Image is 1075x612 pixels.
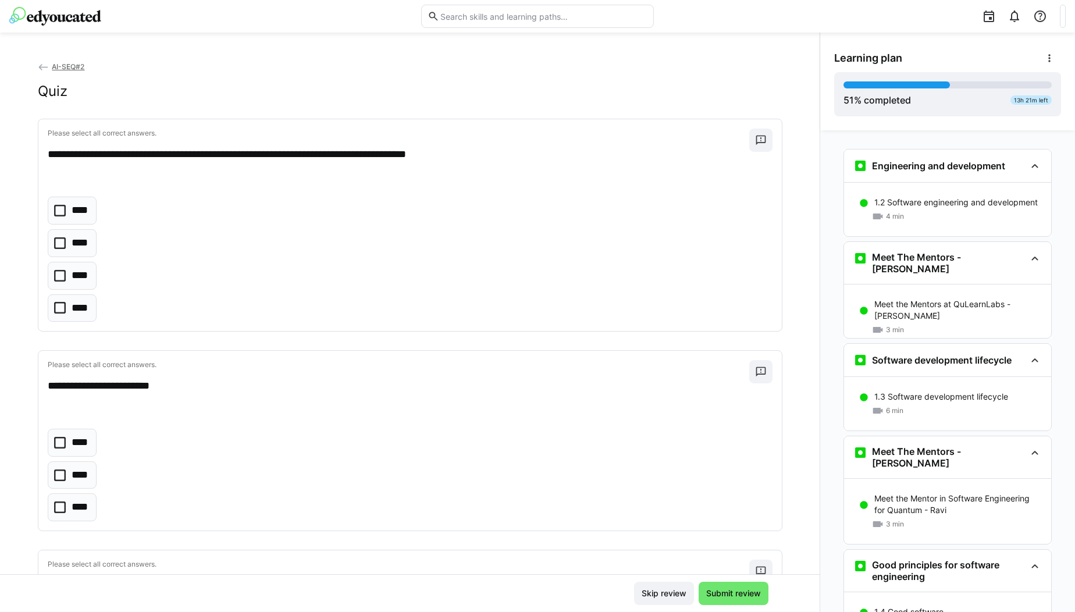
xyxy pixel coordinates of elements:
[843,93,911,107] div: % completed
[634,582,694,605] button: Skip review
[874,391,1008,403] p: 1.3 Software development lifecycle
[886,520,904,529] span: 3 min
[874,298,1042,322] p: Meet the Mentors at QuLearnLabs - [PERSON_NAME]
[872,446,1026,469] h3: Meet The Mentors - [PERSON_NAME]
[874,197,1038,208] p: 1.2 Software engineering and development
[872,354,1012,366] h3: Software development lifecycle
[640,588,688,599] span: Skip review
[38,83,67,100] h2: Quiz
[48,129,749,138] p: Please select all correct answers.
[886,212,904,221] span: 4 min
[48,360,749,369] p: Please select all correct answers.
[872,559,1026,582] h3: Good principles for software engineering
[843,94,854,106] span: 51
[439,11,647,22] input: Search skills and learning paths…
[704,588,763,599] span: Submit review
[874,493,1042,516] p: Meet the Mentor in Software Engineering for Quantum - Ravi
[872,160,1005,172] h3: Engineering and development
[886,406,903,415] span: 6 min
[699,582,768,605] button: Submit review
[48,560,749,569] p: Please select all correct answers.
[886,325,904,335] span: 3 min
[1010,95,1052,105] div: 13h 21m left
[52,62,84,71] span: AI-SEQ#2
[38,62,85,71] a: AI-SEQ#2
[834,52,902,65] span: Learning plan
[872,251,1026,275] h3: Meet The Mentors - [PERSON_NAME]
